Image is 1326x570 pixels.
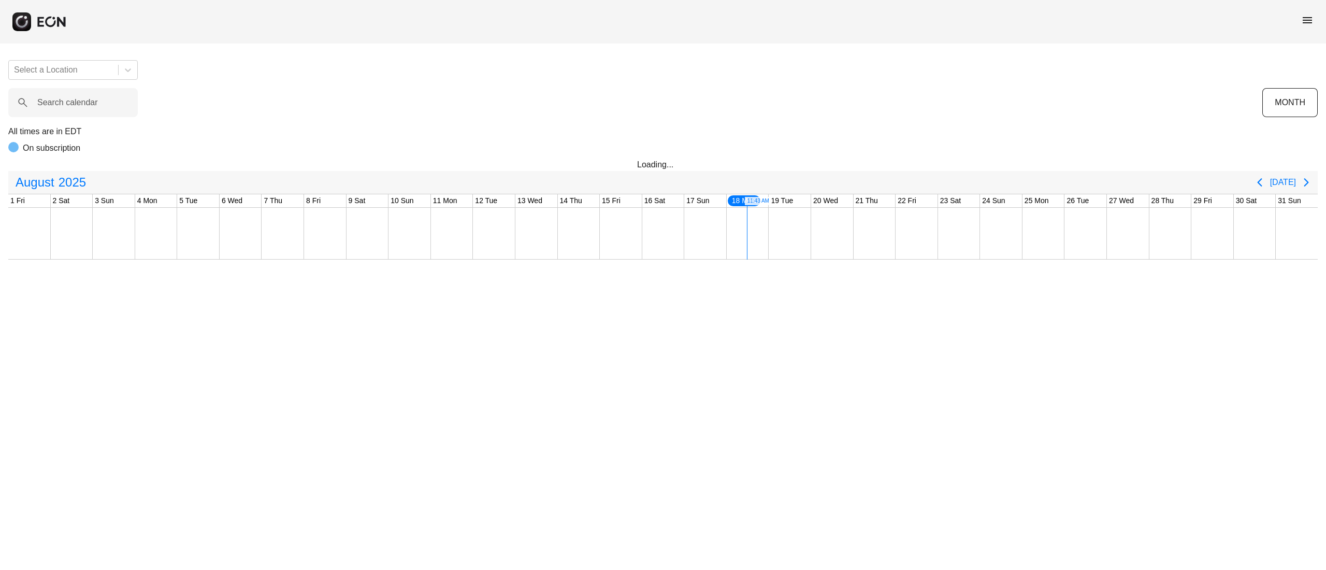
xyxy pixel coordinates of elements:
[727,194,761,207] div: 18 Mon
[388,194,415,207] div: 10 Sun
[304,194,323,207] div: 8 Fri
[177,194,199,207] div: 5 Tue
[684,194,711,207] div: 17 Sun
[854,194,880,207] div: 21 Thu
[769,194,795,207] div: 19 Tue
[37,96,98,109] label: Search calendar
[515,194,544,207] div: 13 Wed
[1249,172,1270,193] button: Previous page
[1296,172,1317,193] button: Next page
[262,194,284,207] div: 7 Thu
[637,159,689,171] div: Loading...
[23,142,80,154] p: On subscription
[1191,194,1214,207] div: 29 Fri
[1234,194,1259,207] div: 30 Sat
[8,194,27,207] div: 1 Fri
[896,194,918,207] div: 22 Fri
[1276,194,1303,207] div: 31 Sun
[1107,194,1136,207] div: 27 Wed
[13,172,56,193] span: August
[1149,194,1176,207] div: 28 Thu
[558,194,584,207] div: 14 Thu
[1064,194,1091,207] div: 26 Tue
[811,194,840,207] div: 20 Wed
[51,194,72,207] div: 2 Sat
[220,194,244,207] div: 6 Wed
[1022,194,1051,207] div: 25 Mon
[1262,88,1318,117] button: MONTH
[980,194,1007,207] div: 24 Sun
[642,194,667,207] div: 16 Sat
[135,194,160,207] div: 4 Mon
[600,194,623,207] div: 15 Fri
[347,194,368,207] div: 9 Sat
[8,125,1318,138] p: All times are in EDT
[9,172,92,193] button: August2025
[56,172,88,193] span: 2025
[93,194,116,207] div: 3 Sun
[1301,14,1314,26] span: menu
[431,194,459,207] div: 11 Mon
[473,194,499,207] div: 12 Tue
[938,194,963,207] div: 23 Sat
[1270,173,1296,192] button: [DATE]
